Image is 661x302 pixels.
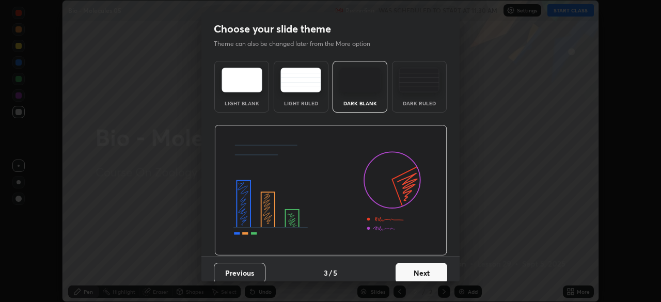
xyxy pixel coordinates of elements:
div: Light Ruled [280,101,322,106]
button: Previous [214,263,265,283]
p: Theme can also be changed later from the More option [214,39,381,49]
img: lightRuledTheme.5fabf969.svg [280,68,321,92]
img: darkThemeBanner.d06ce4a2.svg [214,125,447,256]
h2: Choose your slide theme [214,22,331,36]
h4: 5 [333,267,337,278]
button: Next [396,263,447,283]
div: Light Blank [221,101,262,106]
img: lightTheme.e5ed3b09.svg [222,68,262,92]
div: Dark Blank [339,101,381,106]
div: Dark Ruled [399,101,440,106]
h4: 3 [324,267,328,278]
img: darkRuledTheme.de295e13.svg [399,68,439,92]
h4: / [329,267,332,278]
img: darkTheme.f0cc69e5.svg [340,68,381,92]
